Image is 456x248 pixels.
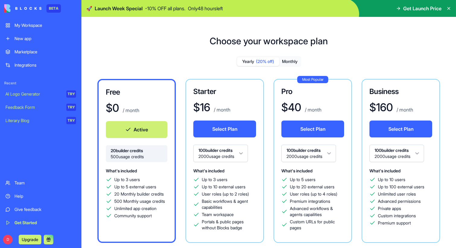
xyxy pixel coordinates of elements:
div: Marketplace [14,49,76,55]
span: Up to 5 users [290,177,315,183]
div: My Workspace [14,22,76,28]
span: Up to 3 users [114,177,140,183]
span: Basic workflows & agent capabilities [202,198,256,210]
span: Launch Week Special [95,5,143,12]
span: Unlimited user roles [378,191,416,197]
h3: Starter [193,87,256,96]
span: Advanced workflows & agents capailities [290,206,344,218]
span: Custom URLs for public pages [290,219,344,231]
div: TRY [66,104,76,111]
a: BETA [4,4,61,13]
div: Literary Blog [5,118,62,124]
button: Upgrade [19,235,41,244]
span: Team workspace [202,212,234,218]
div: New app [14,36,76,42]
img: logo [4,4,42,13]
span: 500 usage credits [111,154,163,160]
a: Integrations [2,59,80,71]
span: (20% off) [256,58,274,64]
h1: $ 0 [106,102,119,114]
div: Help [14,193,76,199]
div: Team [14,180,76,186]
span: Get Launch Price [403,5,442,12]
span: What's included [106,168,137,173]
h3: Free [106,87,167,97]
span: Community support [114,213,152,219]
div: TRY [66,90,76,98]
a: New app [2,33,80,45]
span: User roles (up to 2 roles) [202,191,249,197]
span: Private apps [378,206,401,212]
a: Get Started [2,217,80,229]
h1: $ 40 [281,101,301,113]
button: Active [106,121,167,138]
a: Upgrade [19,236,41,242]
p: / month [122,107,139,114]
span: 500 Monthly usage credits [114,198,165,204]
button: Select Plan [369,121,432,137]
button: Yearly [237,57,279,66]
p: / month [213,106,230,113]
p: - 10 % OFF all plans. [145,5,185,12]
a: Literary BlogTRY [2,115,80,127]
h3: Business [369,87,432,96]
h1: $ 160 [369,101,393,113]
h1: Choose your workspace plan [210,36,328,46]
div: BETA [46,4,61,13]
span: Up to 10 external users [202,184,245,190]
div: Most Popular [297,76,328,83]
span: 20 Monthly builder credits [114,191,164,197]
span: Premium integrations [290,198,330,204]
span: What's included [369,168,401,173]
p: / month [395,106,413,113]
span: Unlimited app creation [114,206,157,212]
span: 20 builder credits [111,148,163,154]
div: AI Logo Generator [5,91,62,97]
div: Feedback Form [5,104,62,110]
span: Advanced permissions [378,198,421,204]
span: User roles (up to 4 roles) [290,191,337,197]
a: Give feedback [2,203,80,215]
div: Give feedback [14,206,76,212]
a: Help [2,190,80,202]
a: My Workspace [2,19,80,31]
p: / month [304,106,321,113]
button: Select Plan [193,121,256,137]
span: Up to 5 external users [114,184,156,190]
span: Premium support [378,220,411,226]
span: Recent [2,81,80,86]
div: TRY [66,117,76,124]
span: Up to 100 external users [378,184,424,190]
div: Get Started [14,220,76,226]
span: Up to 3 users [202,177,227,183]
span: Up to 20 external users [290,184,334,190]
span: Up to 10 users [378,177,405,183]
a: Marketplace [2,46,80,58]
a: Team [2,177,80,189]
span: What's included [281,168,312,173]
span: Custom integrations [378,213,416,219]
span: D [3,235,13,244]
p: Only 48 hours left [188,5,223,12]
span: Portals & public pages without Blocks badge [202,219,256,231]
a: Feedback FormTRY [2,101,80,113]
div: Integrations [14,62,76,68]
h3: Pro [281,87,344,96]
h1: $ 16 [193,101,210,113]
button: Select Plan [281,121,344,137]
button: Monthly [279,57,300,66]
a: AI Logo GeneratorTRY [2,88,80,100]
span: What's included [193,168,224,173]
span: 🚀 [86,5,92,12]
